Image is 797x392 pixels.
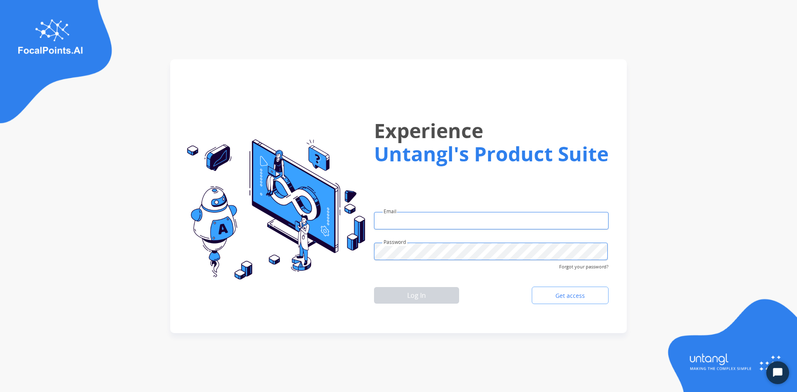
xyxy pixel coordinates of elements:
[766,361,789,384] button: Start Chat
[384,239,406,246] label: Password
[664,298,797,392] img: login-img
[374,142,609,166] h1: Untangl's Product Suite
[180,139,365,280] img: login-img
[384,208,396,215] label: Email
[559,260,609,270] span: Forgot your password?
[374,287,459,304] button: Log In
[772,367,784,379] svg: Open Chat
[532,287,609,304] a: Get access
[374,112,609,149] h1: Experience
[549,292,592,300] span: Get access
